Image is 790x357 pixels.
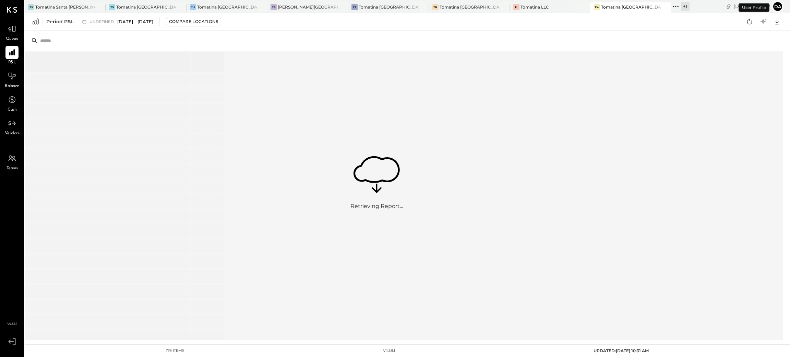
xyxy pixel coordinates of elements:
[0,70,24,89] a: Balance
[89,20,116,24] span: undefined
[739,3,769,12] div: User Profile
[383,348,395,354] div: v 4.38.1
[601,4,661,10] div: Tomatina [GEOGRAPHIC_DATA]
[46,18,74,25] div: Period P&L
[7,165,18,172] span: Teams
[520,4,549,10] div: Tomatina LLC
[117,19,153,25] span: [DATE] - [DATE]
[440,4,500,10] div: Tomatina [GEOGRAPHIC_DATA]
[190,4,196,10] div: TU
[6,36,19,42] span: Queue
[0,22,24,42] a: Queue
[5,83,19,89] span: Balance
[278,4,338,10] div: [PERSON_NAME][GEOGRAPHIC_DATA]
[271,4,277,10] div: TA
[772,1,783,12] button: Da
[28,4,34,10] div: TS
[594,348,649,353] span: UPDATED: [DATE] 10:31 AM
[166,17,221,26] button: Compare Locations
[432,4,439,10] div: TR
[35,4,95,10] div: Tomatina Santa [PERSON_NAME]
[734,3,770,10] div: [DATE]
[43,17,160,26] button: Period P&L undefined[DATE] - [DATE]
[681,2,690,11] div: + 1
[8,107,16,113] span: Cash
[166,348,184,354] div: 179 items
[594,4,600,10] div: TW
[5,131,20,137] span: Vendors
[0,46,24,66] a: P&L
[197,4,257,10] div: Tomatina [GEOGRAPHIC_DATA]
[109,4,115,10] div: TS
[359,4,419,10] div: Tomatina [GEOGRAPHIC_DATA][PERSON_NAME]
[116,4,176,10] div: Tomatina [GEOGRAPHIC_DATA]
[0,152,24,172] a: Teams
[351,4,358,10] div: TS
[513,4,519,10] div: TL
[8,60,16,66] span: P&L
[0,117,24,137] a: Vendors
[725,3,732,10] div: copy link
[169,19,218,24] div: Compare Locations
[0,93,24,113] a: Cash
